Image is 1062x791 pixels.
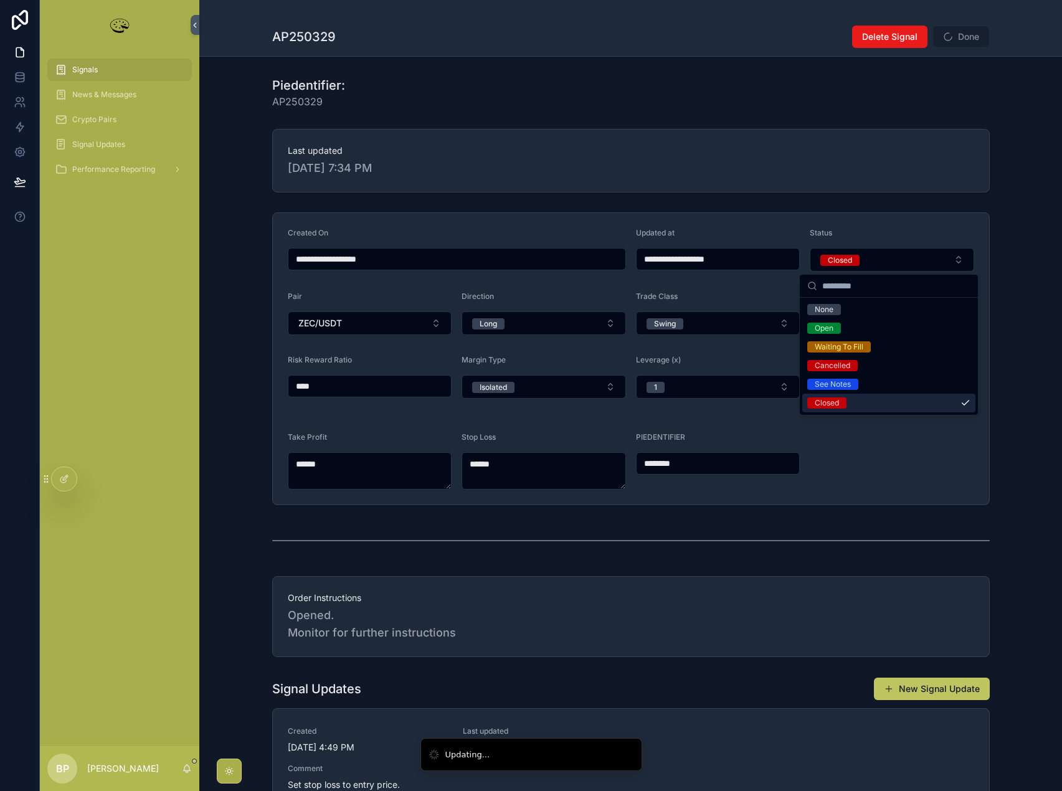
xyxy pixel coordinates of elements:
span: Leverage (x) [636,355,681,364]
span: Direction [462,291,494,301]
button: Select Button [636,375,800,399]
p: [PERSON_NAME] [87,762,159,775]
span: Risk Reward Ratio [288,355,352,364]
span: Signal Updates [72,140,125,149]
a: Signals [47,59,192,81]
button: Select Button [462,375,626,399]
div: None [815,304,833,315]
span: Updated at [636,228,675,237]
a: Performance Reporting [47,158,192,181]
img: App logo [107,15,132,35]
span: BP [56,761,69,776]
span: Opened. Monitor for further instructions [288,607,974,642]
span: Crypto Pairs [72,115,116,125]
button: Select Button [810,248,974,272]
button: Select Button [288,311,452,335]
span: Take Profit [288,432,327,442]
span: Status [810,228,832,237]
button: Select Button [462,311,626,335]
div: Isolated [480,382,507,393]
span: ZEC/USDT [298,317,342,329]
span: Created [288,726,448,736]
div: Closed [815,397,839,409]
div: Long [480,318,497,329]
button: Delete Signal [852,26,927,48]
span: News & Messages [72,90,136,100]
h1: Piedentifier: [272,77,345,94]
span: [DATE] 7:34 PM [288,159,974,177]
a: Crypto Pairs [47,108,192,131]
span: Pair [288,291,302,301]
a: Signal Updates [47,133,192,156]
h1: AP250329 [272,28,336,45]
span: PIEDENTIFIER [636,432,685,442]
span: Created On [288,228,328,237]
div: scrollable content [40,50,199,197]
span: Signals [72,65,98,75]
div: 1 [654,382,657,393]
div: Suggestions [800,298,978,415]
a: News & Messages [47,83,192,106]
div: Closed [828,255,852,266]
span: [DATE] 4:49 PM [288,741,448,754]
div: See Notes [815,379,851,390]
span: Stop Loss [462,432,496,442]
button: New Signal Update [874,678,990,700]
div: Open [815,323,833,334]
div: Swing [654,318,676,329]
span: AP250329 [272,94,345,109]
span: Trade Class [636,291,678,301]
span: Performance Reporting [72,164,155,174]
div: Cancelled [815,360,850,371]
div: Waiting To Fill [815,341,863,353]
button: Select Button [636,311,800,335]
span: Order Instructions [288,592,974,604]
h1: Signal Updates [272,680,361,698]
span: Comment [288,764,974,774]
span: Last updated [463,726,623,736]
span: Margin Type [462,355,506,364]
span: Last updated [288,144,974,157]
span: Delete Signal [862,31,917,43]
div: Updating... [445,749,490,761]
